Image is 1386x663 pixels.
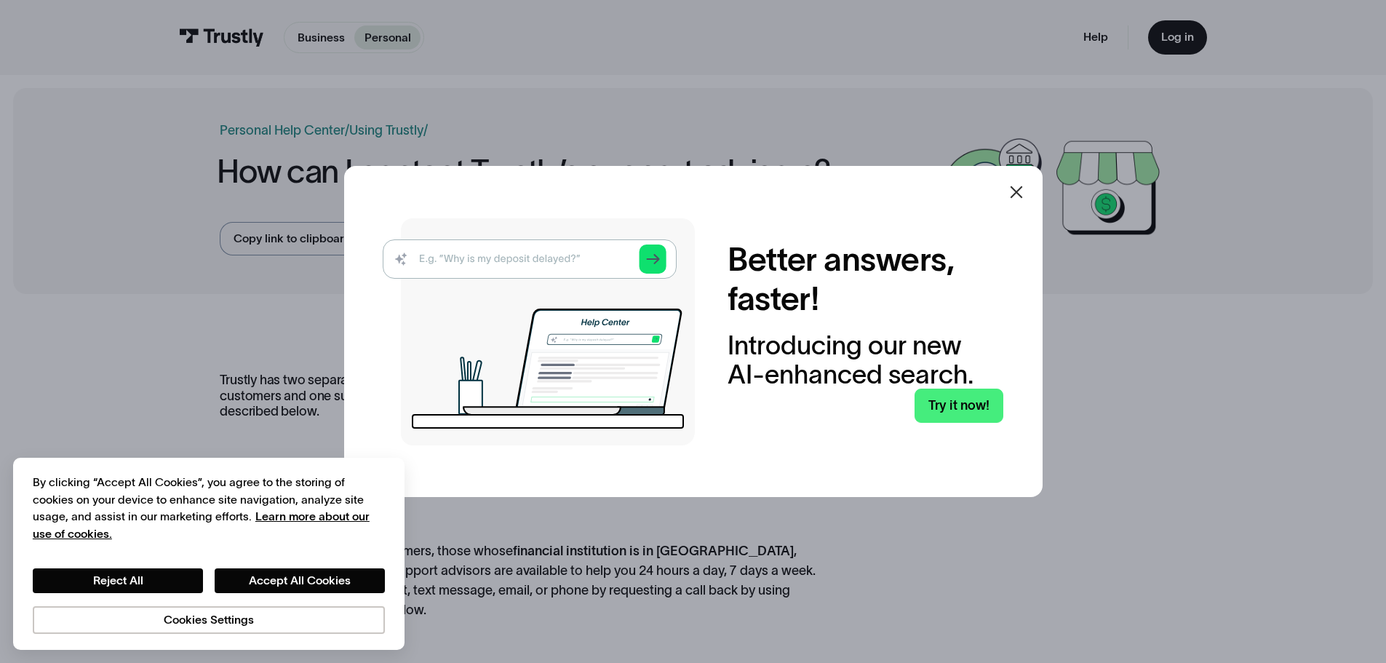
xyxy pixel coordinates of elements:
div: Cookie banner [13,458,405,650]
h2: Better answers, faster! [728,240,1003,319]
button: Accept All Cookies [215,568,385,593]
div: Privacy [33,474,385,633]
div: Introducing our new AI-enhanced search. [728,331,1003,389]
button: Cookies Settings [33,606,385,634]
div: By clicking “Accept All Cookies”, you agree to the storing of cookies on your device to enhance s... [33,474,385,542]
button: Reject All [33,568,203,593]
a: Try it now! [915,389,1003,423]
